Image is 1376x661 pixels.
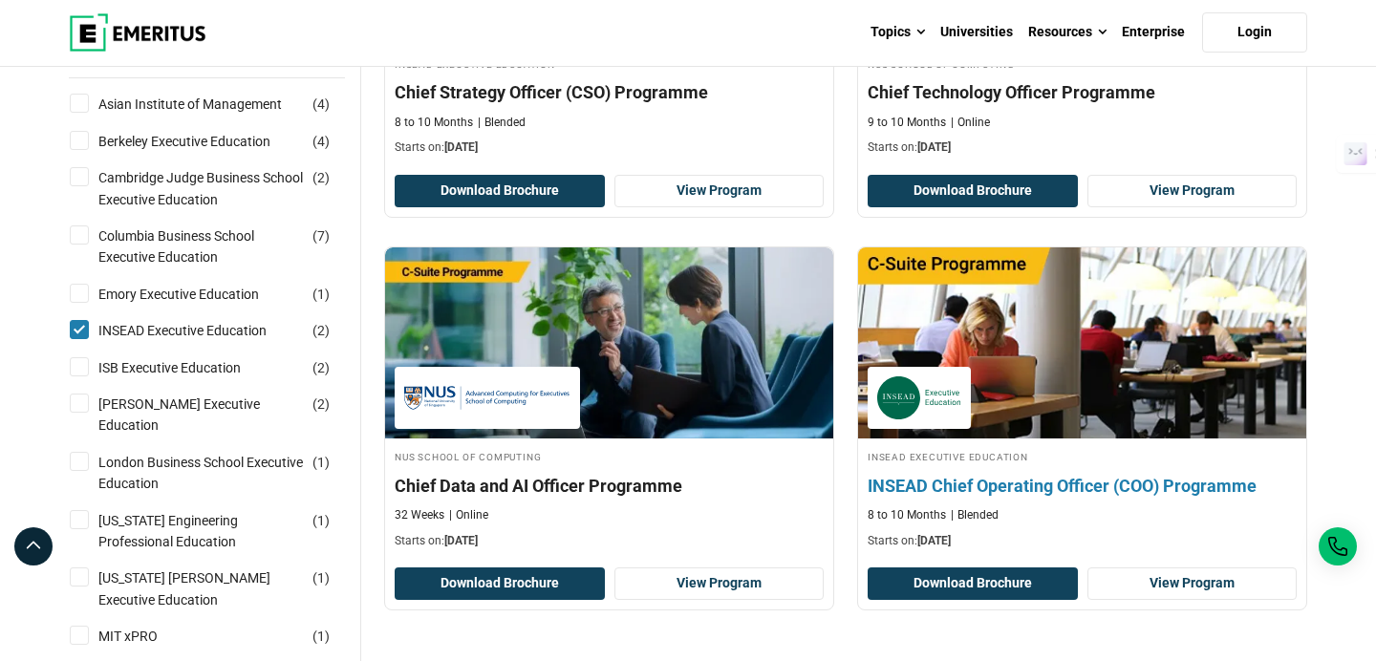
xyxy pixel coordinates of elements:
h4: Chief Data and AI Officer Programme [395,474,824,498]
span: ( ) [312,567,330,588]
button: Download Brochure [868,175,1078,207]
span: [DATE] [444,140,478,154]
img: Chief Data and AI Officer Programme | Online Technology Course [385,247,833,438]
a: London Business School Executive Education [98,452,342,495]
p: 9 to 10 Months [868,115,946,131]
span: [DATE] [917,534,951,547]
a: Columbia Business School Executive Education [98,225,342,268]
span: 7 [317,228,325,244]
a: Cambridge Judge Business School Executive Education [98,167,342,210]
a: Emory Executive Education [98,284,297,305]
a: [US_STATE] Engineering Professional Education [98,510,342,553]
span: ( ) [312,510,330,531]
span: [DATE] [444,534,478,547]
span: 4 [317,134,325,149]
a: MIT xPRO [98,626,196,647]
p: Starts on: [868,533,1297,549]
a: [US_STATE] [PERSON_NAME] Executive Education [98,567,342,610]
p: Starts on: [395,533,824,549]
span: 1 [317,513,325,528]
a: Technology Course by NUS School of Computing - September 30, 2025 NUS School of Computing NUS Sch... [385,247,833,559]
a: ISB Executive Education [98,357,279,378]
a: Berkeley Executive Education [98,131,309,152]
span: 1 [317,629,325,644]
span: ( ) [312,357,330,378]
span: 1 [317,570,325,586]
p: Online [951,115,990,131]
span: [DATE] [917,140,951,154]
span: ( ) [312,394,330,415]
p: Blended [951,507,999,523]
img: NUS School of Computing [404,376,570,419]
p: Starts on: [868,139,1297,156]
img: INSEAD Executive Education [877,376,961,419]
span: 4 [317,96,325,112]
img: INSEAD Chief Operating Officer (COO) Programme | Online Leadership Course [836,238,1329,448]
span: 2 [317,396,325,412]
a: [PERSON_NAME] Executive Education [98,394,342,437]
p: 32 Weeks [395,507,444,523]
a: View Program [614,567,825,600]
span: 1 [317,287,325,302]
span: ( ) [312,167,330,188]
a: Asian Institute of Management [98,94,320,115]
a: Login [1202,12,1307,53]
a: INSEAD Executive Education [98,320,305,341]
span: 2 [317,323,325,338]
p: Online [449,507,488,523]
h4: Chief Technology Officer Programme [868,80,1297,104]
span: 2 [317,170,325,185]
span: ( ) [312,626,330,647]
span: ( ) [312,131,330,152]
span: ( ) [312,225,330,246]
p: Starts on: [395,139,824,156]
h4: INSEAD Chief Operating Officer (COO) Programme [868,474,1297,498]
button: Download Brochure [395,567,605,600]
span: ( ) [312,452,330,473]
span: ( ) [312,320,330,341]
h4: Chief Strategy Officer (CSO) Programme [395,80,824,104]
button: Download Brochure [395,175,605,207]
h4: INSEAD Executive Education [868,448,1297,464]
a: View Program [614,175,825,207]
span: 2 [317,360,325,375]
h4: NUS School of Computing [395,448,824,464]
p: 8 to 10 Months [395,115,473,131]
p: Blended [478,115,526,131]
a: Leadership Course by INSEAD Executive Education - October 14, 2025 INSEAD Executive Education INS... [858,247,1306,559]
a: View Program [1087,175,1298,207]
span: 1 [317,455,325,470]
span: ( ) [312,284,330,305]
span: ( ) [312,94,330,115]
p: 8 to 10 Months [868,507,946,523]
a: View Program [1087,567,1298,600]
button: Download Brochure [868,567,1078,600]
